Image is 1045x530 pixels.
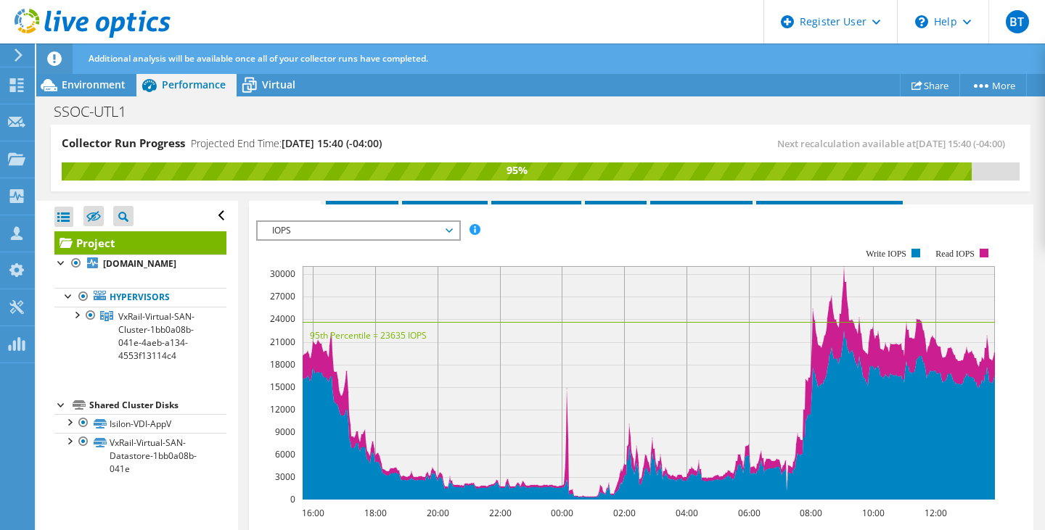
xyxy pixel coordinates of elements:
[925,507,947,519] text: 12:00
[54,433,226,478] a: VxRail-Virtual-SAN-Datastore-1bb0a08b-041e
[800,507,822,519] text: 08:00
[290,493,295,505] text: 0
[270,403,295,415] text: 12000
[54,414,226,433] a: Isilon-VDI-AppV
[275,426,295,438] text: 9000
[54,288,226,307] a: Hypervisors
[270,312,295,325] text: 24000
[118,310,194,362] span: VxRail-Virtual-SAN-Cluster-1bb0a08b-041e-4aeb-a134-4553f13114c4
[915,15,928,28] svg: \n
[270,358,295,370] text: 18000
[866,249,906,259] text: Write IOPS
[613,507,636,519] text: 02:00
[47,104,149,120] h1: SSOC-UTL1
[54,307,226,365] a: VxRail-Virtual-SAN-Cluster-1bb0a08b-041e-4aeb-a134-4553f13114c4
[162,78,226,91] span: Performance
[282,136,382,150] span: [DATE] 15:40 (-04:00)
[89,397,226,414] div: Shared Cluster Disks
[89,52,428,65] span: Additional analysis will be available once all of your collector runs have completed.
[54,254,226,273] a: [DOMAIN_NAME]
[959,74,1027,96] a: More
[862,507,885,519] text: 10:00
[191,136,382,152] h4: Projected End Time:
[275,448,295,460] text: 6000
[103,257,176,270] b: [DOMAIN_NAME]
[62,162,972,178] div: 95%
[270,290,295,302] text: 27000
[62,78,126,91] span: Environment
[262,78,295,91] span: Virtual
[270,268,295,280] text: 30000
[676,507,698,519] text: 04:00
[270,381,295,393] text: 15000
[265,222,451,239] span: IOPS
[427,507,449,519] text: 20:00
[738,507,761,519] text: 06:00
[916,137,1005,150] span: [DATE] 15:40 (-04:00)
[935,249,975,259] text: Read IOPS
[310,329,427,341] text: 95th Percentile = 23635 IOPS
[1006,10,1029,33] span: BT
[900,74,960,96] a: Share
[489,507,512,519] text: 22:00
[270,336,295,348] text: 21000
[364,507,387,519] text: 18:00
[275,471,295,483] text: 3000
[54,231,226,254] a: Project
[302,507,324,519] text: 16:00
[777,137,1012,150] span: Next recalculation available at
[551,507,573,519] text: 00:00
